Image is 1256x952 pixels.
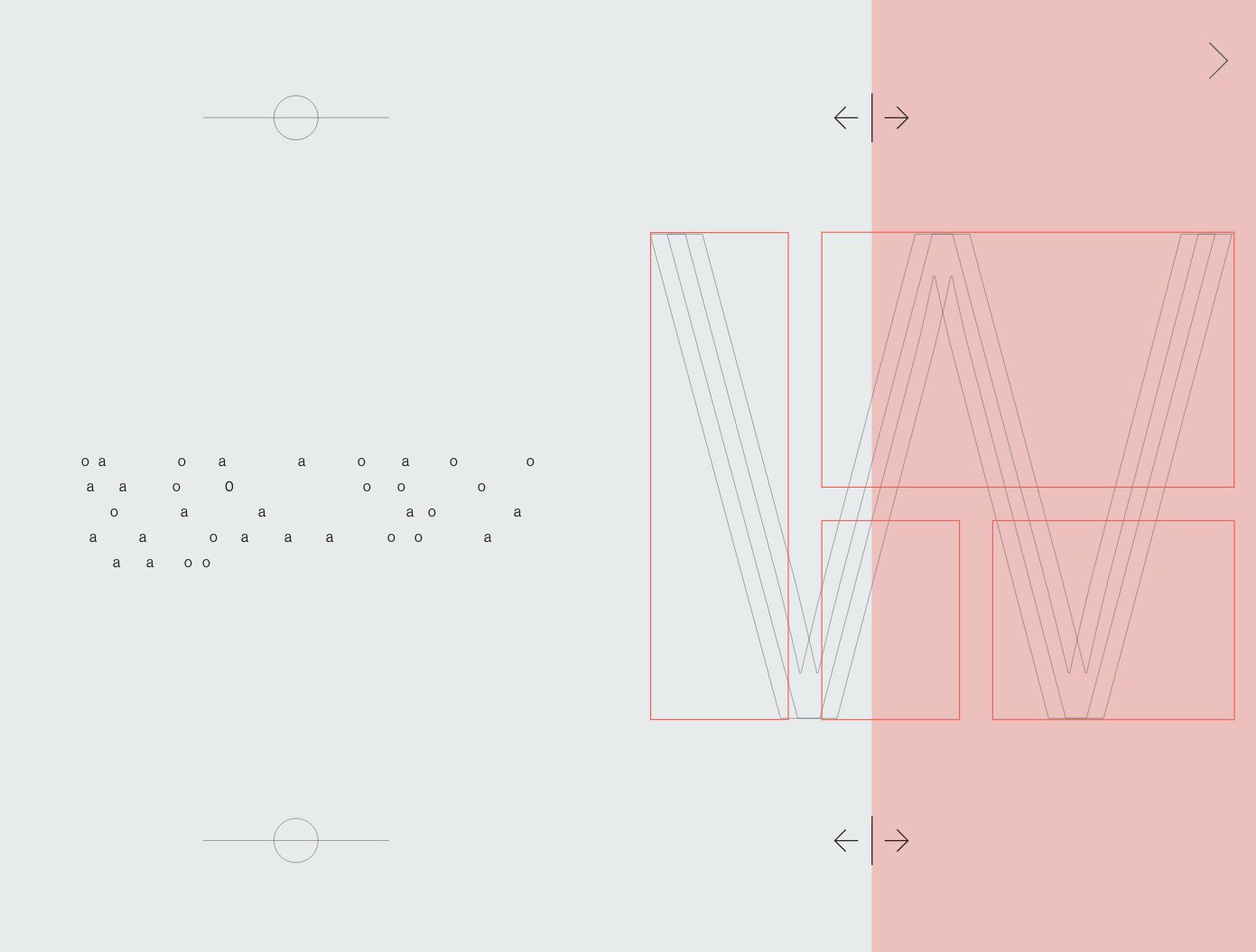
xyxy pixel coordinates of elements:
[377,503,383,520] span: t
[428,503,437,520] span: o
[414,528,423,546] span: o
[198,503,207,520] span: g
[450,478,453,495] span: i
[355,409,378,445] span: e
[294,478,302,495] span: s
[423,528,429,546] span: r
[119,478,127,495] span: a
[253,554,261,571] span: n
[278,503,286,520] span: n
[81,453,90,470] span: o
[273,528,276,546] span: i
[333,453,337,470] span: l
[184,528,192,546] span: u
[207,503,210,520] span: i
[131,528,139,546] span: n
[228,554,237,571] span: c
[289,453,293,470] span: i
[98,528,106,546] span: c
[156,528,160,546] span: l
[429,528,434,546] span: t
[516,478,526,495] span: b
[81,554,90,571] span: e
[484,528,492,546] span: a
[98,453,107,470] span: a
[172,478,181,495] span: o
[383,503,386,520] span: i
[328,478,333,495] span: t
[410,478,414,495] span: i
[78,478,87,495] span: e
[298,453,306,470] span: a
[414,478,422,495] span: s
[397,478,406,495] span: o
[158,503,163,520] span: t
[462,478,474,495] span: w
[230,528,236,546] span: t
[369,503,377,520] span: c
[249,375,276,407] span: g
[139,478,148,495] span: b
[135,409,159,445] span: s
[166,554,175,571] span: e
[492,453,499,470] span: v
[386,503,394,520] span: v
[387,528,396,546] span: o
[300,528,308,546] span: y
[340,409,354,445] span: i
[423,503,428,520] span: r
[163,478,169,495] span: t
[163,375,189,407] span: D
[488,453,492,470] span: i
[72,528,80,546] span: s
[146,554,154,571] span: a
[352,453,358,470] span: t
[193,554,199,571] span: r
[316,409,340,445] span: r
[227,453,235,470] span: n
[207,478,216,495] span: 2
[514,503,522,520] span: a
[492,528,500,546] span: n
[241,528,249,546] span: a
[276,478,280,495] span: i
[80,528,89,546] span: p
[483,453,488,470] span: t
[127,478,135,495] span: s
[343,503,351,520] span: s
[508,503,514,520] span: t
[372,478,380,495] span: u
[261,554,266,571] span: t
[321,453,330,470] span: k
[210,503,218,520] span: v
[128,503,141,520] span: m
[402,453,410,470] span: a
[453,478,462,495] span: e
[205,453,210,470] span: t
[372,528,384,546] span: w
[165,453,178,470] span: m
[487,478,492,495] span: f
[267,453,276,470] span: d
[238,453,242,470] span: j
[179,554,184,571] span: f
[396,528,405,546] span: p
[478,478,487,495] span: o
[329,503,338,520] span: e
[172,503,181,520] span: h
[249,528,255,546] span: t
[405,409,430,445] span: c
[454,528,460,546] span: t
[475,453,483,470] span: c
[363,528,372,546] span: e
[284,528,293,546] span: a
[406,503,414,520] span: a
[508,453,512,470] span: l
[410,453,419,470] span: b
[237,554,240,571] span: l
[460,528,463,546] span: i
[107,453,115,470] span: n
[437,503,445,520] span: s
[267,409,292,445] span: p
[442,528,451,546] span: n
